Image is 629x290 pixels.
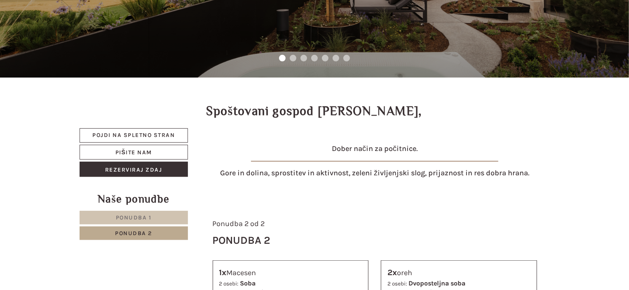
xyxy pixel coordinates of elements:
[277,217,324,232] button: Pošlji
[98,193,170,205] font: Naše ponudbe
[213,219,265,228] font: Ponudba 2 od 2
[220,168,529,177] font: Gore in dolina, sprostitev in aktivnost, zeleni življenjski slog, prijaznost in res dobra hrana.
[408,279,465,287] font: Dvoposteljna soba
[120,55,123,61] font: Ti
[194,152,204,157] font: 09:20
[12,16,202,43] font: Pozdravljeni, hvala za vaš e-poštni naslov. Žal mi je, ampak v nobeni ponudbi nimamo sobe za 85,0...
[219,281,239,287] font: 2 osebi:
[92,132,175,139] font: Pojdi na spletno stran
[12,117,63,123] font: Hotel B&B Feldmessner
[213,234,271,247] font: Ponudba 2
[303,90,312,95] font: 18:40
[290,221,311,228] font: Pošlji
[332,144,418,153] font: Dober način za počitnice.
[116,214,152,221] font: Ponudba 1
[387,268,397,277] font: 2x
[219,268,227,277] font: 1x
[139,101,185,109] font: sob. 19. 7. 2025
[115,149,152,156] font: Pišite nam
[207,104,422,118] font: Spoštovani gospod [PERSON_NAME],
[140,5,184,12] font: Pet. 18. 7. 2025
[12,124,199,151] font: Pozdravljeni, cene so tiste, ki jih vidite v ponudbi, ki smo vam jo poslali. Nimamo sob za 85,00 ...
[227,268,256,277] font: Macesen
[397,268,412,277] font: oreh
[80,162,188,177] a: Rezerviraj zdaj
[387,281,407,287] font: 2 osebi:
[105,166,162,173] font: Rezerviraj zdaj
[80,128,188,143] a: Pojdi na spletno stran
[251,161,498,162] img: slika
[115,230,153,237] font: Ponudba 2
[120,62,313,89] font: Pozdravljeni, mogoče sem narobe napisati povpraševanje. Želeli bi 3 sobe, ki stanejo 85,00 EUR po...
[240,279,256,287] font: Soba
[80,145,188,160] a: Pišite nam
[195,44,204,49] font: 16:30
